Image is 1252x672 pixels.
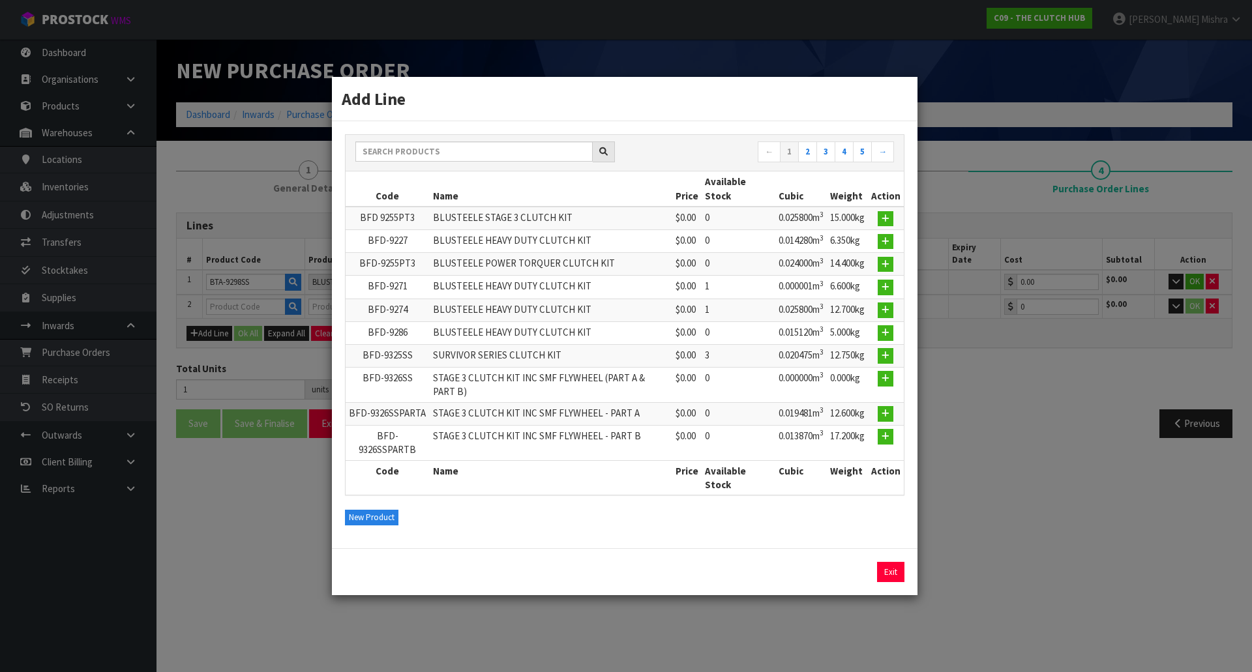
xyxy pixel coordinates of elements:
[430,425,672,460] td: STAGE 3 CLUTCH KIT INC SMF FLYWHEEL - PART B
[827,253,868,276] td: 14.400kg
[775,230,827,253] td: 0.014280m
[346,276,430,299] td: BFD-9271
[853,141,872,162] a: 5
[672,230,702,253] td: $0.00
[346,402,430,425] td: BFD-9326SSPARTA
[430,367,672,402] td: STAGE 3 CLUTCH KIT INC SMF FLYWHEEL (PART A & PART B)
[780,141,799,162] a: 1
[702,460,775,495] th: Available Stock
[775,171,827,207] th: Cubic
[346,253,430,276] td: BFD-9255PT3
[820,279,824,288] sup: 3
[868,171,904,207] th: Action
[820,302,824,311] sup: 3
[672,276,702,299] td: $0.00
[702,207,775,230] td: 0
[672,460,702,495] th: Price
[827,299,868,321] td: 12.700kg
[702,230,775,253] td: 0
[346,299,430,321] td: BFD-9274
[820,256,824,265] sup: 3
[430,253,672,276] td: BLUSTEELE POWER TORQUER CLUTCH KIT
[346,425,430,460] td: BFD-9326SSPARTB
[702,253,775,276] td: 0
[672,367,702,402] td: $0.00
[798,141,817,162] a: 2
[871,141,894,162] a: →
[634,141,894,164] nav: Page navigation
[430,460,672,495] th: Name
[672,402,702,425] td: $0.00
[758,141,781,162] a: ←
[430,230,672,253] td: BLUSTEELE HEAVY DUTY CLUTCH KIT
[346,344,430,367] td: BFD-9325SS
[430,299,672,321] td: BLUSTEELE HEAVY DUTY CLUTCH KIT
[827,171,868,207] th: Weight
[672,425,702,460] td: $0.00
[672,321,702,344] td: $0.00
[702,321,775,344] td: 0
[775,207,827,230] td: 0.025800m
[342,87,908,111] h3: Add Line
[775,344,827,367] td: 0.020475m
[702,402,775,425] td: 0
[702,276,775,299] td: 1
[827,230,868,253] td: 6.350kg
[702,171,775,207] th: Available Stock
[672,253,702,276] td: $0.00
[827,321,868,344] td: 5.000kg
[672,344,702,367] td: $0.00
[346,207,430,230] td: BFD 9255PT3
[820,405,824,415] sup: 3
[430,402,672,425] td: STAGE 3 CLUTCH KIT INC SMF FLYWHEEL - PART A
[820,210,824,219] sup: 3
[346,367,430,402] td: BFD-9326SS
[877,562,904,583] a: Exit
[775,425,827,460] td: 0.013870m
[430,321,672,344] td: BLUSTEELE HEAVY DUTY CLUTCH KIT
[430,276,672,299] td: BLUSTEELE HEAVY DUTY CLUTCH KIT
[827,367,868,402] td: 0.000kg
[775,402,827,425] td: 0.019481m
[775,299,827,321] td: 0.025800m
[820,347,824,357] sup: 3
[775,367,827,402] td: 0.000000m
[672,171,702,207] th: Price
[868,460,904,495] th: Action
[820,325,824,334] sup: 3
[702,299,775,321] td: 1
[827,207,868,230] td: 15.000kg
[355,141,593,162] input: Search products
[775,253,827,276] td: 0.024000m
[827,276,868,299] td: 6.600kg
[430,344,672,367] td: SURVIVOR SERIES CLUTCH KIT
[827,344,868,367] td: 12.750kg
[775,321,827,344] td: 0.015120m
[346,460,430,495] th: Code
[775,276,827,299] td: 0.000001m
[820,233,824,242] sup: 3
[820,370,824,379] sup: 3
[775,460,827,495] th: Cubic
[702,425,775,460] td: 0
[827,402,868,425] td: 12.600kg
[672,299,702,321] td: $0.00
[835,141,854,162] a: 4
[430,171,672,207] th: Name
[346,230,430,253] td: BFD-9227
[827,425,868,460] td: 17.200kg
[702,344,775,367] td: 3
[346,171,430,207] th: Code
[430,207,672,230] td: BLUSTEELE STAGE 3 CLUTCH KIT
[346,321,430,344] td: BFD-9286
[702,367,775,402] td: 0
[672,207,702,230] td: $0.00
[827,460,868,495] th: Weight
[345,510,398,525] button: New Product
[816,141,835,162] a: 3
[820,428,824,437] sup: 3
